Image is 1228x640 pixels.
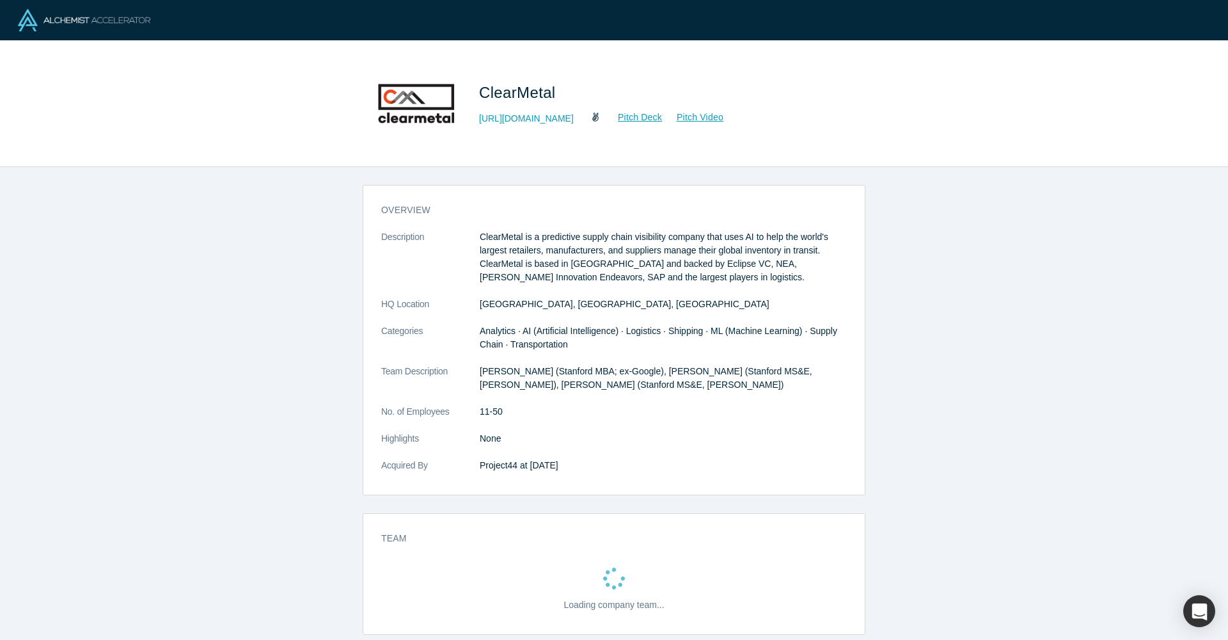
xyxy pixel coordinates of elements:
[381,324,480,365] dt: Categories
[381,532,829,545] h3: Team
[480,459,847,472] dd: Project44 at [DATE]
[663,110,724,125] a: Pitch Video
[381,459,480,486] dt: Acquired By
[479,112,574,125] a: [URL][DOMAIN_NAME]
[381,230,480,298] dt: Description
[480,326,837,349] span: Analytics · AI (Artificial Intelligence) · Logistics · Shipping · ML (Machine Learning) · Supply ...
[480,230,847,284] p: ClearMetal is a predictive supply chain visibility company that uses AI to help the world's large...
[480,298,847,311] dd: [GEOGRAPHIC_DATA], [GEOGRAPHIC_DATA], [GEOGRAPHIC_DATA]
[18,9,150,31] img: Alchemist Logo
[563,598,664,612] p: Loading company team...
[381,298,480,324] dt: HQ Location
[480,365,847,392] p: [PERSON_NAME] (Stanford MBA; ex-Google), [PERSON_NAME] (Stanford MS&E, [PERSON_NAME]), [PERSON_NA...
[381,365,480,405] dt: Team Description
[381,432,480,459] dt: Highlights
[372,59,461,148] img: ClearMetal's Logo
[604,110,663,125] a: Pitch Deck
[381,204,829,217] h3: overview
[381,405,480,432] dt: No. of Employees
[480,405,847,419] dd: 11-50
[480,432,847,445] p: None
[479,84,560,101] span: ClearMetal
